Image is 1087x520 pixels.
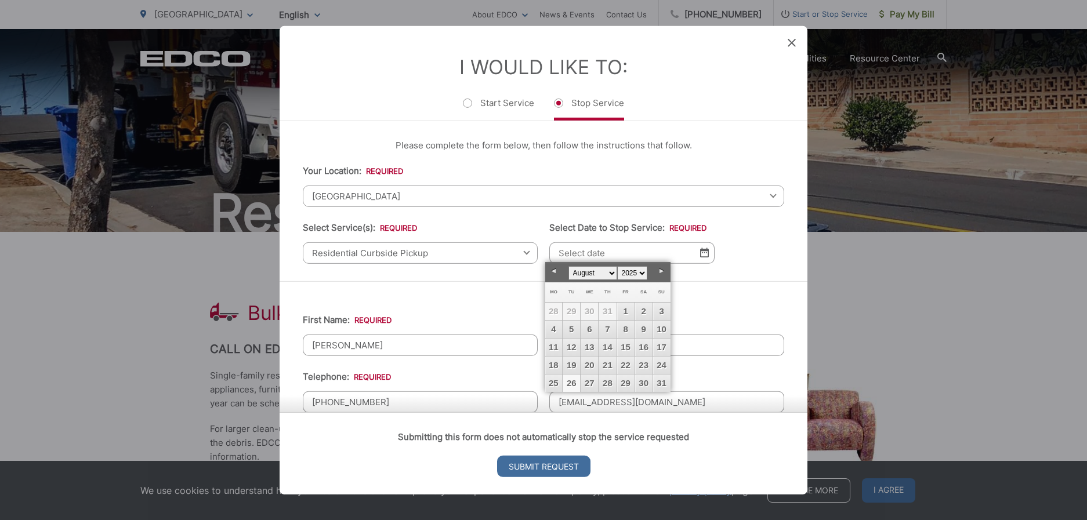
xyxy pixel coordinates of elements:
a: 23 [635,357,653,374]
span: Friday [622,289,629,294]
a: 8 [617,321,635,338]
img: Select date [700,248,709,257]
span: 29 [563,303,580,320]
a: 24 [653,357,671,374]
span: 28 [545,303,563,320]
span: Saturday [640,289,647,294]
span: Thursday [604,289,611,294]
input: Select date [549,242,715,263]
a: 22 [617,357,635,374]
a: 25 [545,374,563,392]
label: First Name: [303,314,392,325]
input: Submit Request [497,456,590,477]
a: 17 [653,339,671,356]
label: I Would Like To: [459,54,628,78]
span: Residential Curbside Pickup [303,242,538,263]
a: Next [653,263,671,280]
p: Please complete the form below, then follow the instructions that follow. [303,138,784,152]
span: 31 [599,303,616,320]
a: 3 [653,303,671,320]
a: 28 [599,374,616,392]
select: Select year [617,266,647,280]
a: 9 [635,321,653,338]
label: Telephone: [303,371,391,381]
a: 19 [563,357,580,374]
a: 27 [581,374,598,392]
a: 1 [617,303,635,320]
a: 14 [599,339,616,356]
label: Start Service [463,97,534,120]
a: 10 [653,321,671,338]
a: 11 [545,339,563,356]
a: 13 [581,339,598,356]
a: 2 [635,303,653,320]
a: 12 [563,339,580,356]
a: 18 [545,357,563,374]
span: [GEOGRAPHIC_DATA] [303,185,784,206]
a: 31 [653,374,671,392]
select: Select month [568,266,617,280]
a: 26 [563,374,580,392]
a: 6 [581,321,598,338]
label: Select Date to Stop Service: [549,222,706,232]
a: 4 [545,321,563,338]
a: 5 [563,321,580,338]
span: Sunday [658,289,665,294]
a: 16 [635,339,653,356]
strong: Submitting this form does not automatically stop the service requested [398,431,689,442]
a: 20 [581,357,598,374]
span: 30 [581,303,598,320]
label: Select Service(s): [303,222,417,232]
a: 21 [599,357,616,374]
span: Monday [550,289,557,294]
label: Your Location: [303,165,403,176]
a: 7 [599,321,616,338]
a: 29 [617,374,635,392]
span: Wednesday [586,289,593,294]
label: Stop Service [554,97,624,120]
a: 15 [617,339,635,356]
a: Prev [545,263,563,280]
a: 30 [635,374,653,392]
span: Tuesday [568,289,575,294]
